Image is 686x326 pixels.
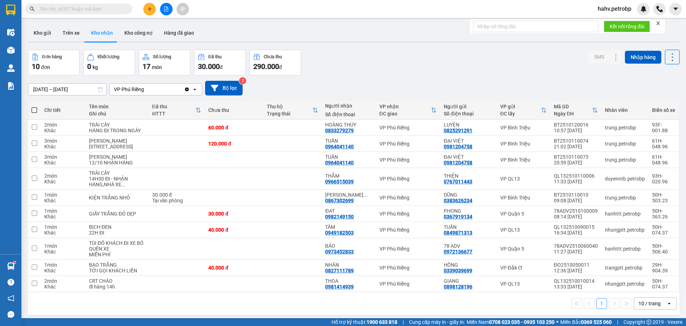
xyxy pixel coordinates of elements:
div: 61H-048.96 [652,154,675,166]
svg: Clear value [184,87,190,92]
div: 50H-363.26 [652,208,675,219]
span: 10 [32,62,40,71]
div: VP Phú Riềng [379,281,437,287]
div: VP Bình Triệu [500,157,547,163]
div: 0339039699 [444,268,472,273]
div: VP Phú Riềng [379,227,437,233]
span: hahv.petrobp [592,4,637,13]
div: VP QL13 [500,281,547,287]
div: VP Phú Riềng [379,141,437,147]
th: Toggle SortBy [263,101,322,120]
button: Kho công nợ [119,24,158,41]
button: Nhập hàng [625,51,661,64]
span: 30.000 [198,62,220,71]
div: Đã thu [208,54,222,59]
div: BT2510120016 [554,122,598,128]
div: Người nhận [325,103,372,109]
span: kg [93,64,98,70]
div: QL132510110006 [554,173,598,179]
div: 93H-020.96 [652,173,675,184]
div: Khác [44,160,82,166]
div: trangptt.petrobp [605,265,645,271]
span: ... [363,192,368,198]
th: Toggle SortBy [497,101,550,120]
div: Khác [44,144,82,149]
div: VP QL13 [500,227,547,233]
div: 60.000 đ [208,125,259,130]
span: món [152,64,162,70]
span: 17 [143,62,150,71]
div: Tại văn phòng [152,198,202,203]
div: BẢO [325,243,372,249]
div: VP Bình Triệu [500,195,547,201]
div: TUẤN [325,154,372,160]
th: Toggle SortBy [376,101,440,120]
div: TRÁI CÂY [89,170,145,176]
sup: 1 [14,261,16,263]
div: TUẤN [325,138,372,144]
button: Bộ lọc [205,81,243,95]
div: 0981204758 [444,144,472,149]
div: VP QL13 [500,176,547,182]
img: warehouse-icon [7,262,15,270]
button: Kết nối tổng đài [604,21,650,32]
div: nhungptt.petrobp [605,281,645,287]
div: Nhân viên [605,107,645,113]
div: MIỄN PHÍ [89,252,145,257]
div: 30.000 đ [152,192,202,198]
div: 40.000 đ [208,265,259,271]
div: BỊCH ĐEN [89,224,145,230]
div: 0981414939 [325,284,354,290]
div: HÀNG ĐI TRONG NGÀY [89,128,145,133]
div: 0964041140 [325,160,354,166]
button: SMS [588,50,610,63]
div: HOÀNG BÍCH NGỌC [325,192,372,198]
button: Đơn hàng10đơn [28,50,80,75]
div: ĐC lấy [500,111,541,117]
div: 0825291291 [444,128,472,133]
span: caret-down [672,6,679,12]
div: VP Bình Triệu [500,141,547,147]
div: VP Phú Riềng [114,86,144,93]
div: BT2510110010 [554,192,598,198]
div: Trạng thái [267,111,312,117]
th: Toggle SortBy [149,101,205,120]
img: warehouse-icon [7,46,15,54]
input: Nhập số tổng đài [473,21,598,32]
div: Số lượng [153,54,171,59]
span: ... [121,182,126,187]
button: Đã thu30.000đ [194,50,246,75]
div: 0949182503 [325,230,354,236]
div: Khác [44,230,82,236]
img: solution-icon [7,82,15,90]
div: hanhttt.petrobp [605,246,645,252]
div: 11:27 [DATE] [554,249,598,255]
div: 12:36 [DATE] [554,268,598,273]
div: 0972136677 [444,249,472,255]
div: Ghi chú [89,111,145,117]
span: Hỗ trợ kỹ thuật: [332,318,397,326]
div: 3 món [44,138,82,144]
div: Khác [44,179,82,184]
div: 50H-503.23 [652,192,675,203]
div: VP Phú Riềng [379,176,437,182]
div: BT2510110074 [554,138,598,144]
span: đơn [41,64,50,70]
div: 1 món [44,224,82,230]
div: Chưa thu [264,54,282,59]
div: VP Phú Riềng [379,195,437,201]
button: plus [143,3,156,15]
div: TÂM [325,224,372,230]
div: 0966515039 [325,179,354,184]
span: Miền Nam [467,318,555,326]
strong: 1900 633 818 [367,319,397,325]
div: DŨNG [444,192,493,198]
div: VP nhận [379,104,431,109]
div: 50H-506.40 [652,243,675,255]
div: Thu hộ [267,104,312,109]
div: Mã GD [554,104,592,109]
div: 10:57 [DATE] [554,128,598,133]
img: warehouse-icon [7,29,15,36]
div: 12/10 NHẬN HÀNG, BÙ MÃ BT2510110073 [89,144,145,149]
div: ĐẠI VIỆT [444,154,493,160]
